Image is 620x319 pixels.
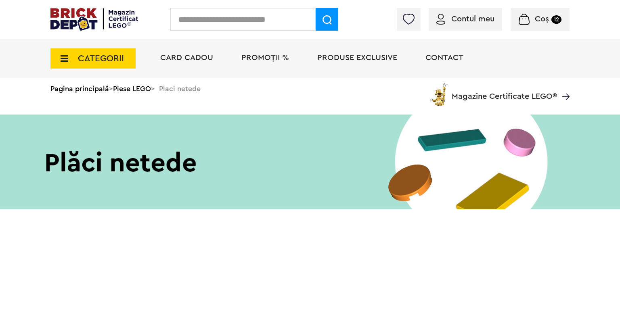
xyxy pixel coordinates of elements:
a: Contul meu [436,15,494,23]
a: Produse exclusive [317,54,397,62]
small: 12 [551,15,561,24]
span: CATEGORII [78,54,124,63]
a: Card Cadou [160,54,213,62]
span: Magazine Certificate LEGO® [452,82,557,100]
a: PROMOȚII % [241,54,289,62]
span: Contul meu [451,15,494,23]
a: Magazine Certificate LEGO® [557,82,570,90]
span: Coș [535,15,549,23]
a: Contact [425,54,463,62]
